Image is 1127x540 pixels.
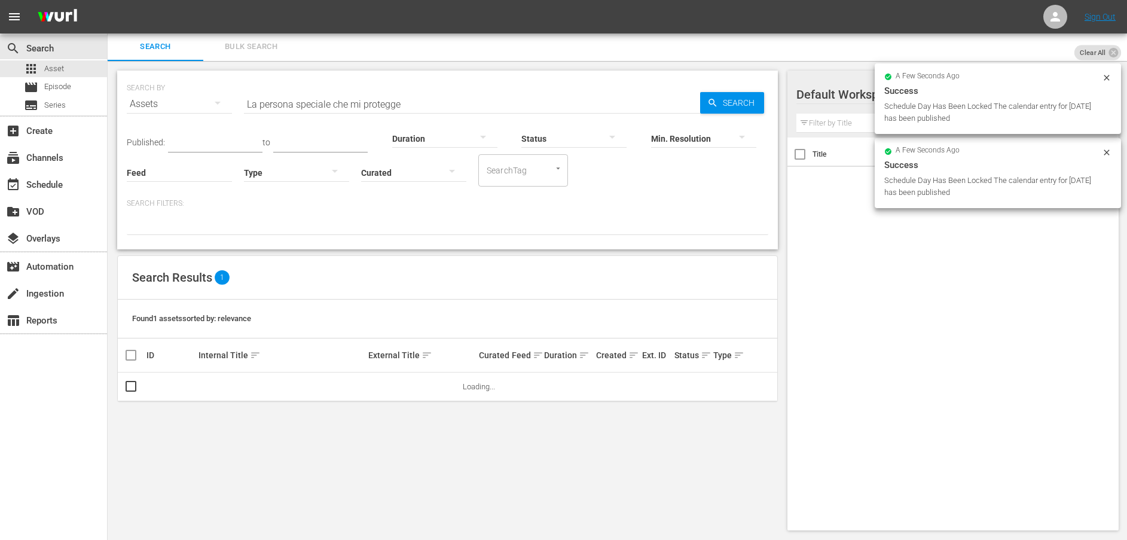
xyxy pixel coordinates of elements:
[1085,12,1116,22] a: Sign Out
[6,286,20,301] span: Ingestion
[146,350,195,360] div: ID
[6,205,20,219] span: VOD
[368,348,475,362] div: External Title
[628,350,639,361] span: sort
[884,158,1111,172] div: Success
[701,350,711,361] span: sort
[215,270,230,285] span: 1
[6,41,20,56] span: Search
[713,348,736,362] div: Type
[29,3,86,31] img: ans4CAIJ8jUAAAAAAAAAAAAAAAAAAAAAAAAgQb4GAAAAAAAAAAAAAAAAAAAAAAAAJMjXAAAAAAAAAAAAAAAAAAAAAAAAgAT5G...
[127,138,165,147] span: Published:
[896,146,960,155] span: a few seconds ago
[44,99,66,111] span: Series
[884,175,1099,199] div: Schedule Day Has Been Locked The calendar entry for [DATE] has been published
[422,350,432,361] span: sort
[210,40,292,54] span: Bulk Search
[44,81,71,93] span: Episode
[674,348,710,362] div: Status
[198,348,364,362] div: Internal Title
[579,350,590,361] span: sort
[6,260,20,274] span: Automation
[6,151,20,165] span: Channels
[132,314,251,323] span: Found 1 assets sorted by: relevance
[642,350,671,360] div: Ext. ID
[896,72,960,81] span: a few seconds ago
[884,84,1111,98] div: Success
[115,40,196,54] span: Search
[552,163,564,174] button: Open
[250,350,261,361] span: sort
[544,348,592,362] div: Duration
[6,124,20,138] span: Create
[44,63,64,75] span: Asset
[796,78,1098,111] div: Default Workspace
[6,231,20,246] span: Overlays
[512,348,541,362] div: Feed
[127,199,768,209] p: Search Filters:
[479,350,508,360] div: Curated
[1074,45,1111,60] span: Clear All
[884,100,1099,124] div: Schedule Day Has Been Locked The calendar entry for [DATE] has been published
[6,313,20,328] span: Reports
[132,270,212,285] span: Search Results
[6,178,20,192] span: Schedule
[24,80,38,94] span: Episode
[700,92,764,114] button: Search
[596,348,638,362] div: Created
[463,382,495,391] span: Loading...
[718,92,764,114] span: Search
[24,62,38,76] span: Asset
[24,98,38,112] span: subtitles
[127,87,232,121] div: Assets
[533,350,543,361] span: sort
[262,138,270,147] span: to
[7,10,22,24] span: menu
[813,138,926,171] th: Title
[734,350,744,361] span: sort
